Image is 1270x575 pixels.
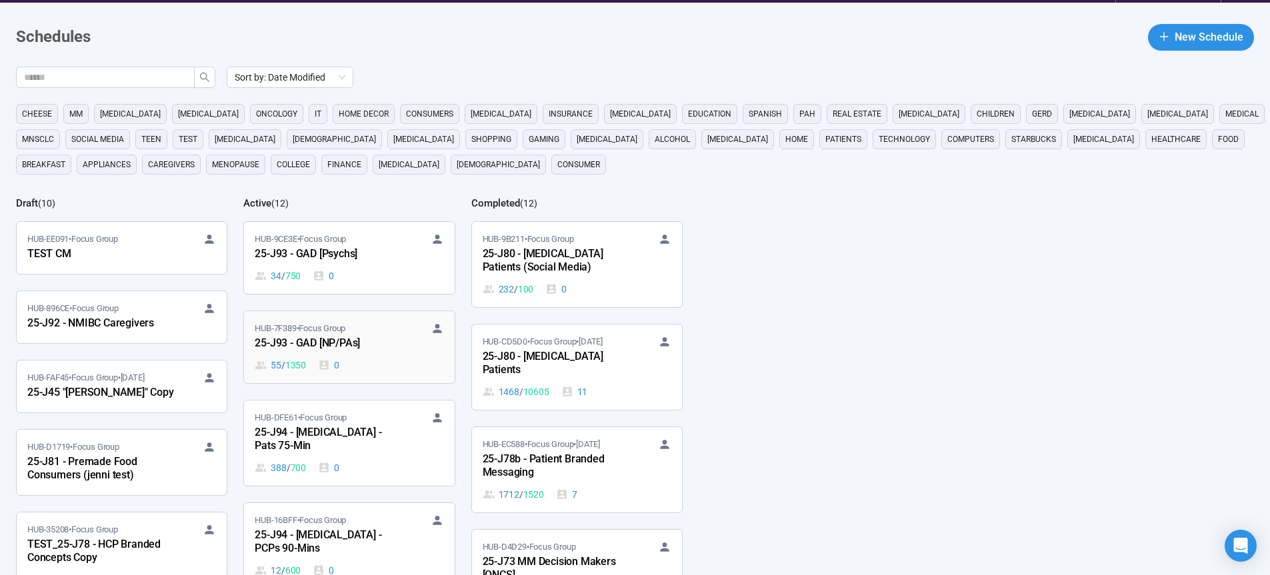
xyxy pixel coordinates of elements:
span: Food [1218,133,1239,146]
span: HUB-16BFF • Focus Group [255,514,346,527]
span: search [199,72,210,83]
span: [MEDICAL_DATA] [1147,107,1208,121]
span: 1520 [523,487,544,502]
a: HUB-EE091•Focus GroupTEST CM [17,222,227,274]
a: HUB-CD5D0•Focus Group•[DATE]25-J80 - [MEDICAL_DATA] Patients1468 / 1060511 [472,324,682,410]
div: 0 [545,282,567,296]
div: 25-J45 "[PERSON_NAME]" Copy [27,384,174,402]
span: HUB-9B211 • Focus Group [483,233,574,246]
time: [DATE] [576,439,600,449]
a: HUB-9CE3E•Focus Group25-J93 - GAD [Psychs]34 / 7500 [244,222,454,294]
div: 34 [255,269,301,283]
a: HUB-DFE61•Focus Group25-J94 - [MEDICAL_DATA] - Pats 75-Min388 / 7000 [244,400,454,486]
span: 1350 [285,358,306,372]
span: HUB-35208 • Focus Group [27,523,118,536]
a: HUB-7F389•Focus Group25-J93 - GAD [NP/PAs]55 / 13500 [244,311,454,383]
div: 11 [561,384,588,399]
span: [MEDICAL_DATA] [707,133,768,146]
div: 25-J93 - GAD [Psychs] [255,246,401,263]
span: ( 12 ) [271,198,289,209]
span: it [315,107,321,121]
span: caregivers [148,158,195,171]
h1: Schedules [16,25,91,50]
span: finance [327,158,361,171]
div: 25-J78b - Patient Branded Messaging [483,451,629,482]
span: cheese [22,107,52,121]
time: [DATE] [579,336,603,346]
span: HUB-DFE61 • Focus Group [255,411,347,424]
span: / [519,487,523,502]
span: HUB-D1719 • Focus Group [27,440,119,454]
span: starbucks [1011,133,1056,146]
h2: Draft [16,197,38,209]
span: HUB-EC588 • Focus Group • [483,438,600,451]
span: HUB-7F389 • Focus Group [255,322,345,335]
span: [MEDICAL_DATA] [899,107,959,121]
span: shopping [471,133,511,146]
span: PAH [799,107,815,121]
span: [MEDICAL_DATA] [393,133,454,146]
div: 0 [313,269,334,283]
a: HUB-FAF45•Focus Group•[DATE]25-J45 "[PERSON_NAME]" Copy [17,360,227,412]
div: 0 [318,358,339,372]
span: oncology [256,107,297,121]
h2: Completed [471,197,520,209]
span: ( 10 ) [38,198,55,209]
span: HUB-EE091 • Focus Group [27,233,118,246]
span: plus [1159,31,1169,42]
span: [MEDICAL_DATA] [1073,133,1134,146]
span: HUB-896CE • Focus Group [27,302,119,315]
span: GERD [1032,107,1052,121]
div: 25-J94 - [MEDICAL_DATA] - Pats 75-Min [255,424,401,455]
span: Patients [825,133,861,146]
span: [MEDICAL_DATA] [471,107,531,121]
h2: Active [243,197,271,209]
span: 10605 [523,384,549,399]
a: HUB-EC588•Focus Group•[DATE]25-J78b - Patient Branded Messaging1712 / 15207 [472,427,682,512]
span: New Schedule [1175,29,1243,45]
div: 7 [556,487,577,502]
span: HUB-9CE3E • Focus Group [255,233,346,246]
span: Spanish [749,107,782,121]
span: home decor [339,107,389,121]
span: 100 [518,282,533,296]
div: 25-J93 - GAD [NP/PAs] [255,335,401,352]
span: [MEDICAL_DATA] [379,158,439,171]
div: 25-J80 - [MEDICAL_DATA] Patients (Social Media) [483,246,629,277]
span: college [277,158,310,171]
a: HUB-896CE•Focus Group25-J92 - NMIBC Caregivers [17,291,227,343]
div: 25-J81 - Premade Food Consumers (jenni test) [27,454,174,484]
span: [DEMOGRAPHIC_DATA] [457,158,540,171]
div: 25-J80 - [MEDICAL_DATA] Patients [483,348,629,379]
div: 232 [483,282,534,296]
div: Open Intercom Messenger [1225,530,1257,562]
span: breakfast [22,158,65,171]
div: 0 [318,460,339,475]
span: appliances [83,158,131,171]
span: HUB-CD5D0 • Focus Group • [483,335,603,348]
button: search [194,67,215,88]
div: TEST_25-J78 - HCP Branded Concepts Copy [27,536,174,567]
div: 1712 [483,487,544,502]
a: HUB-9B211•Focus Group25-J80 - [MEDICAL_DATA] Patients (Social Media)232 / 1000 [472,222,682,307]
span: [MEDICAL_DATA] [610,107,671,121]
span: 750 [285,269,301,283]
span: HUB-D4D29 • Focus Group [483,540,576,554]
a: HUB-D1719•Focus Group25-J81 - Premade Food Consumers (jenni test) [17,430,227,495]
div: 25-J92 - NMIBC Caregivers [27,315,174,332]
span: Sort by: Date Modified [235,67,345,87]
span: [MEDICAL_DATA] [215,133,275,146]
span: consumer [557,158,600,171]
span: consumers [406,107,453,121]
span: / [514,282,518,296]
div: 25-J94 - [MEDICAL_DATA] - PCPs 90-Mins [255,527,401,558]
span: [MEDICAL_DATA] [577,133,637,146]
span: / [281,269,285,283]
span: [MEDICAL_DATA] [1069,107,1130,121]
span: / [519,384,523,399]
div: TEST CM [27,246,174,263]
span: mnsclc [22,133,54,146]
span: healthcare [1151,133,1201,146]
span: HUB-FAF45 • Focus Group • [27,371,144,384]
span: / [287,460,291,475]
